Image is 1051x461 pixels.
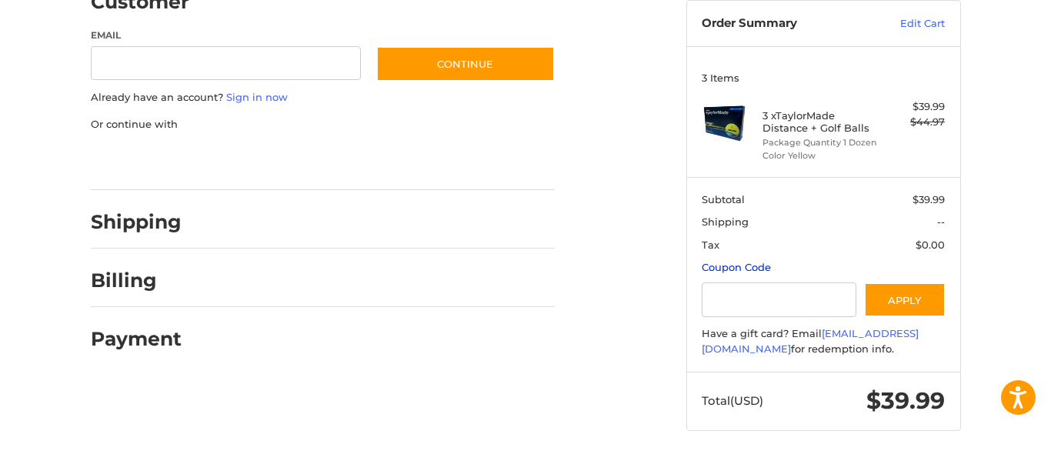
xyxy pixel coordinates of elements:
[866,386,945,415] span: $39.99
[702,282,856,317] input: Gift Certificate or Coupon Code
[937,215,945,228] span: --
[91,28,362,42] label: Email
[91,327,182,351] h2: Payment
[884,115,945,130] div: $44.97
[346,147,462,175] iframe: PayPal-venmo
[91,90,555,105] p: Already have an account?
[702,215,749,228] span: Shipping
[884,99,945,115] div: $39.99
[91,210,182,234] h2: Shipping
[226,91,288,103] a: Sign in now
[864,282,946,317] button: Apply
[702,393,763,408] span: Total (USD)
[702,16,867,32] h3: Order Summary
[216,147,332,175] iframe: PayPal-paylater
[85,147,201,175] iframe: PayPal-paypal
[702,327,919,355] a: [EMAIL_ADDRESS][DOMAIN_NAME]
[702,326,945,356] div: Have a gift card? Email for redemption info.
[702,72,945,84] h3: 3 Items
[762,136,880,149] li: Package Quantity 1 Dozen
[916,239,945,251] span: $0.00
[91,269,181,292] h2: Billing
[702,261,771,273] a: Coupon Code
[762,149,880,162] li: Color Yellow
[702,193,745,205] span: Subtotal
[376,46,555,82] button: Continue
[762,109,880,135] h4: 3 x TaylorMade Distance + Golf Balls
[91,117,555,132] p: Or continue with
[702,239,719,251] span: Tax
[913,193,945,205] span: $39.99
[867,16,945,32] a: Edit Cart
